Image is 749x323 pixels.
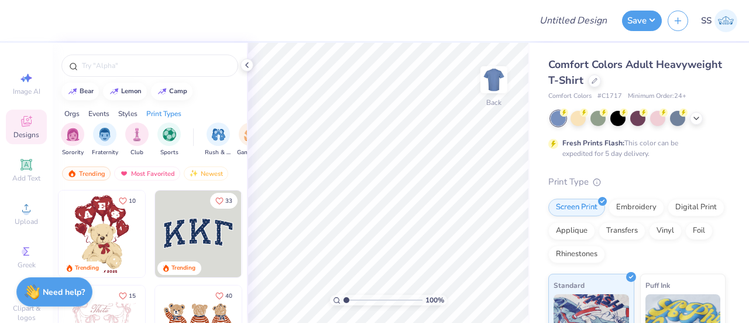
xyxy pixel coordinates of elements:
[43,287,85,298] strong: Need help?
[554,279,585,291] span: Standard
[59,191,145,277] img: 587403a7-0594-4a7f-b2bd-0ca67a3ff8dd
[13,87,40,96] span: Image AI
[61,123,84,157] button: filter button
[714,9,737,32] img: Shefali Sharma
[64,108,80,119] div: Orgs
[597,91,622,101] span: # C1717
[80,88,94,94] div: bear
[599,222,645,240] div: Transfers
[88,108,109,119] div: Events
[622,11,662,31] button: Save
[237,123,264,157] button: filter button
[81,60,231,72] input: Try "Alpha"
[92,148,118,157] span: Fraternity
[205,123,232,157] button: filter button
[649,222,682,240] div: Vinyl
[205,148,232,157] span: Rush & Bid
[205,123,232,157] div: filter for Rush & Bid
[628,91,686,101] span: Minimum Order: 24 +
[129,198,136,204] span: 10
[61,123,84,157] div: filter for Sorority
[92,123,118,157] button: filter button
[125,123,149,157] button: filter button
[130,148,143,157] span: Club
[67,169,77,178] img: trending.gif
[61,83,99,100] button: bear
[645,279,670,291] span: Puff Ink
[109,88,119,95] img: trend_line.gif
[62,166,111,181] div: Trending
[562,138,706,159] div: This color can be expedited for 5 day delivery.
[118,108,138,119] div: Styles
[68,88,77,95] img: trend_line.gif
[482,68,506,91] img: Back
[157,123,181,157] div: filter for Sports
[225,293,232,299] span: 40
[701,9,737,32] a: SS
[171,264,195,273] div: Trending
[12,174,40,183] span: Add Text
[212,128,225,141] img: Rush & Bid Image
[160,148,178,157] span: Sports
[15,217,38,226] span: Upload
[66,128,80,141] img: Sorority Image
[114,166,180,181] div: Most Favorited
[114,288,141,304] button: Like
[548,175,726,189] div: Print Type
[169,88,187,94] div: camp
[562,138,624,148] strong: Fresh Prints Flash:
[157,88,167,95] img: trend_line.gif
[155,191,242,277] img: 3b9aba4f-e317-4aa7-a679-c95a879539bd
[486,97,501,108] div: Back
[210,193,238,209] button: Like
[241,191,328,277] img: edfb13fc-0e43-44eb-bea2-bf7fc0dd67f9
[145,191,231,277] img: e74243e0-e378-47aa-a400-bc6bcb25063a
[225,198,232,204] span: 33
[18,260,36,270] span: Greek
[163,128,176,141] img: Sports Image
[98,128,111,141] img: Fraternity Image
[530,9,616,32] input: Untitled Design
[548,57,722,87] span: Comfort Colors Adult Heavyweight T-Shirt
[668,199,724,216] div: Digital Print
[244,128,257,141] img: Game Day Image
[548,246,605,263] div: Rhinestones
[62,148,84,157] span: Sorority
[237,148,264,157] span: Game Day
[157,123,181,157] button: filter button
[13,130,39,140] span: Designs
[685,222,713,240] div: Foil
[189,169,198,178] img: Newest.gif
[425,295,444,305] span: 100 %
[103,83,147,100] button: lemon
[125,123,149,157] div: filter for Club
[237,123,264,157] div: filter for Game Day
[609,199,664,216] div: Embroidery
[210,288,238,304] button: Like
[75,264,99,273] div: Trending
[114,193,141,209] button: Like
[129,293,136,299] span: 15
[146,108,181,119] div: Print Types
[151,83,193,100] button: camp
[184,166,228,181] div: Newest
[92,123,118,157] div: filter for Fraternity
[130,128,143,141] img: Club Image
[548,199,605,216] div: Screen Print
[6,304,47,322] span: Clipart & logos
[701,14,712,28] span: SS
[548,91,592,101] span: Comfort Colors
[121,88,142,94] div: lemon
[548,222,595,240] div: Applique
[119,169,129,178] img: most_fav.gif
